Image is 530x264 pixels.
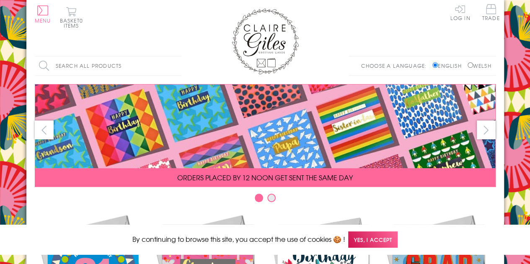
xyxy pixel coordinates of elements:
span: ORDERS PLACED BY 12 NOON GET SENT THE SAME DAY [177,172,353,182]
button: Basket0 items [60,7,83,28]
button: Carousel Page 2 [267,194,276,202]
a: Trade [482,4,500,22]
span: Yes, I accept [348,231,398,248]
label: Welsh [468,62,491,69]
input: Welsh [468,62,473,68]
button: next [477,120,496,139]
img: Claire Giles Greetings Cards [232,8,299,74]
input: English [432,62,438,68]
button: Menu [35,5,51,23]
span: Menu [35,17,51,24]
input: Search [173,56,181,75]
span: 0 items [64,17,83,29]
button: Carousel Page 1 (Current Slide) [255,194,263,202]
p: Choose a language: [361,62,431,69]
button: prev [35,120,54,139]
label: English [432,62,465,69]
input: Search all products [35,56,181,75]
a: Log In [450,4,470,21]
div: Carousel Pagination [35,193,496,206]
span: Trade [482,4,500,21]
